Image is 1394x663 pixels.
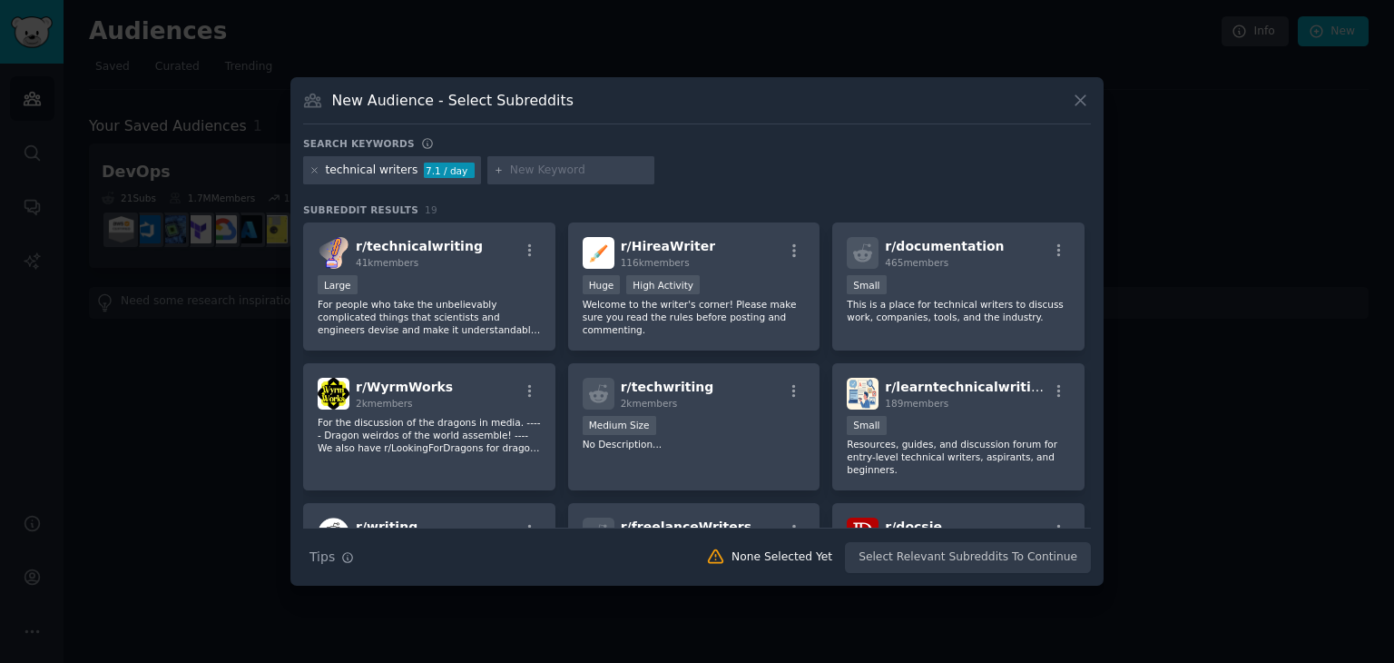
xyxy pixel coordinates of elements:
p: Resources, guides, and discussion forum for entry-level technical writers, aspirants, and beginners. [847,438,1070,476]
span: 2k members [621,398,678,409]
span: 465 members [885,257,948,268]
span: r/ freelanceWriters [621,520,751,534]
div: Small [847,275,886,294]
img: HireaWriter [583,237,614,269]
p: For the discussion of the dragons in media. ----- Dragon weirdos of the world assemble! ---- We a... [318,416,541,454]
span: 41k members [356,257,418,268]
span: r/ documentation [885,239,1004,253]
button: Tips [303,541,360,573]
span: 19 [425,204,437,215]
h3: New Audience - Select Subreddits [332,91,574,110]
span: r/ HireaWriter [621,239,715,253]
div: Small [847,416,886,435]
div: None Selected Yet [731,549,832,566]
div: technical writers [326,163,418,179]
h3: Search keywords [303,137,415,150]
span: r/ techwriting [621,380,714,394]
div: Huge [583,275,621,294]
span: r/ docsie [885,520,942,534]
p: No Description... [583,438,806,450]
p: For people who take the unbelievably complicated things that scientists and engineers devise and ... [318,298,541,336]
img: docsie [847,518,879,549]
span: r/ learntechnicalwriting [885,380,1049,394]
span: 2k members [356,398,413,409]
span: 116k members [621,257,690,268]
p: Welcome to the writer's corner! Please make sure you read the rules before posting and commenting. [583,298,806,336]
img: writing [318,518,349,549]
span: 189 members [885,398,948,409]
img: learntechnicalwriting [847,378,879,410]
img: WyrmWorks [318,378,349,410]
div: Medium Size [583,416,656,435]
div: High Activity [626,275,700,294]
input: New Keyword [510,163,648,179]
span: r/ technicalwriting [356,239,483,253]
div: 7.1 / day [424,163,475,179]
span: r/ WyrmWorks [356,380,453,394]
span: r/ writing [356,520,417,534]
span: Tips [309,548,335,567]
span: Subreddit Results [303,203,418,216]
img: technicalwriting [318,237,349,269]
p: This is a place for technical writers to discuss work, companies, tools, and the industry. [847,298,1070,323]
div: Large [318,275,358,294]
